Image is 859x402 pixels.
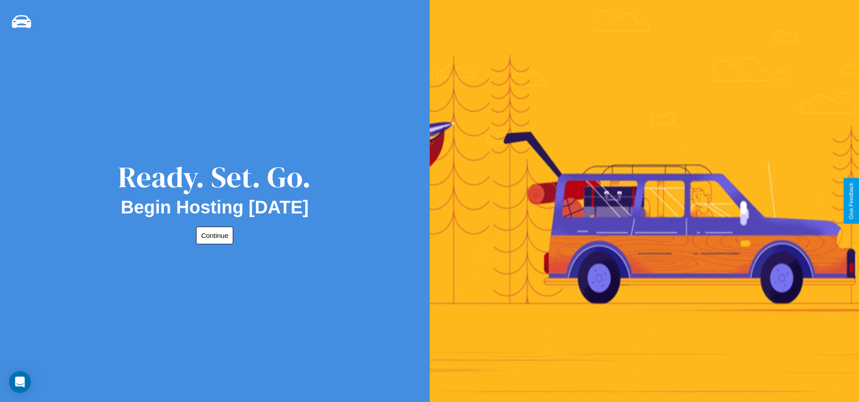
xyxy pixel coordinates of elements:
[9,371,31,393] div: Open Intercom Messenger
[196,227,233,244] button: Continue
[848,183,854,219] div: Give Feedback
[121,197,309,218] h2: Begin Hosting [DATE]
[118,157,311,197] div: Ready. Set. Go.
